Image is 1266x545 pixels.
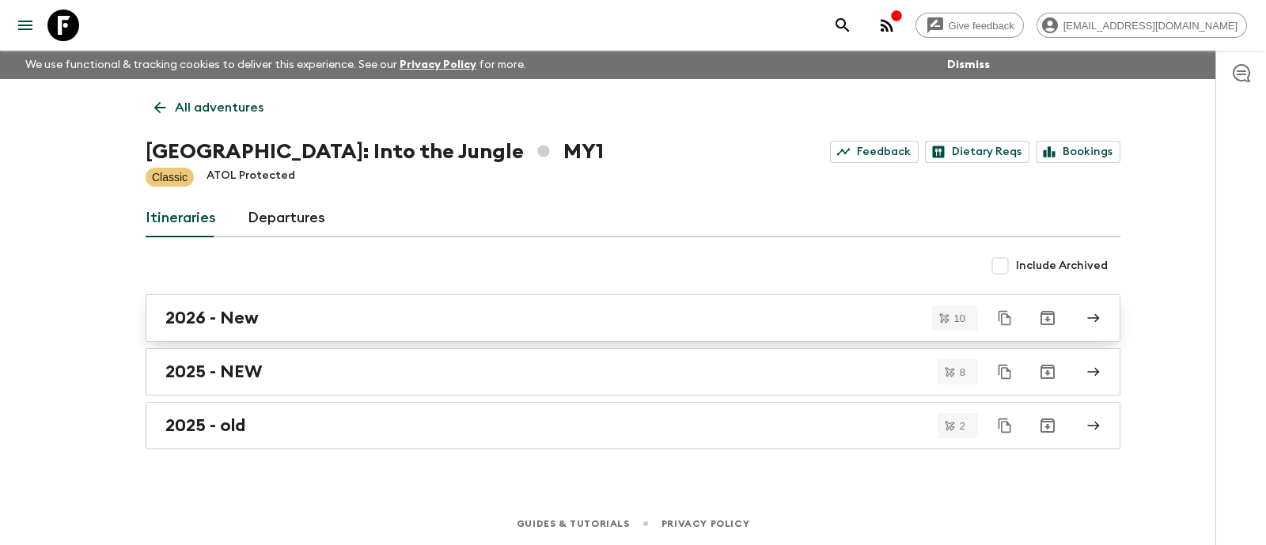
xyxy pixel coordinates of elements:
[248,199,325,237] a: Departures
[915,13,1024,38] a: Give feedback
[1055,20,1246,32] span: [EMAIL_ADDRESS][DOMAIN_NAME]
[925,141,1029,163] a: Dietary Reqs
[165,308,259,328] h2: 2026 - New
[1036,141,1120,163] a: Bookings
[165,415,245,436] h2: 2025 - old
[991,358,1019,386] button: Duplicate
[146,348,1120,396] a: 2025 - NEW
[830,141,919,163] a: Feedback
[146,136,604,168] h1: [GEOGRAPHIC_DATA]: Into the Jungle MY1
[945,313,975,324] span: 10
[175,98,263,117] p: All adventures
[950,421,975,431] span: 2
[1037,13,1247,38] div: [EMAIL_ADDRESS][DOMAIN_NAME]
[19,51,533,79] p: We use functional & tracking cookies to deliver this experience. See our for more.
[1032,410,1063,441] button: Archive
[146,199,216,237] a: Itineraries
[400,59,476,70] a: Privacy Policy
[950,367,975,377] span: 8
[827,9,859,41] button: search adventures
[991,304,1019,332] button: Duplicate
[1032,302,1063,334] button: Archive
[1032,356,1063,388] button: Archive
[165,361,262,382] h2: 2025 - NEW
[991,411,1019,440] button: Duplicate
[146,294,1120,342] a: 2026 - New
[9,9,41,41] button: menu
[940,20,1023,32] span: Give feedback
[661,515,749,532] a: Privacy Policy
[207,168,295,187] p: ATOL Protected
[146,402,1120,449] a: 2025 - old
[517,515,630,532] a: Guides & Tutorials
[152,169,188,185] p: Classic
[146,92,272,123] a: All adventures
[1016,258,1108,274] span: Include Archived
[943,54,994,76] button: Dismiss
